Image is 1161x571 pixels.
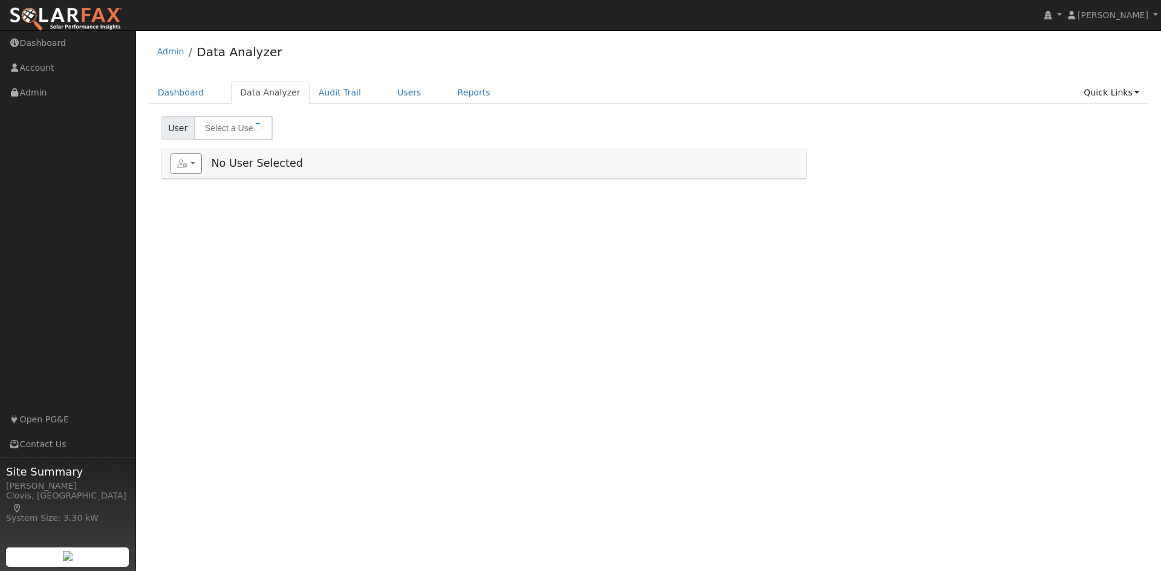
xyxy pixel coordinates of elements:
div: Clovis, [GEOGRAPHIC_DATA] [6,489,129,515]
input: Select a User [194,116,273,140]
div: System Size: 3.30 kW [6,512,129,524]
span: User [161,116,195,140]
img: SolarFax [9,7,123,32]
a: Users [388,82,431,104]
h5: No User Selected [171,153,798,174]
a: Dashboard [149,82,213,104]
a: Audit Trail [310,82,370,104]
a: Reports [449,82,499,104]
a: Quick Links [1075,82,1148,104]
a: Map [12,503,23,513]
img: retrieve [63,551,73,561]
span: [PERSON_NAME] [1078,10,1148,20]
span: Site Summary [6,463,129,480]
a: Admin [157,47,184,56]
a: Data Analyzer [231,82,310,104]
a: Data Analyzer [197,45,282,59]
div: [PERSON_NAME] [6,480,129,492]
